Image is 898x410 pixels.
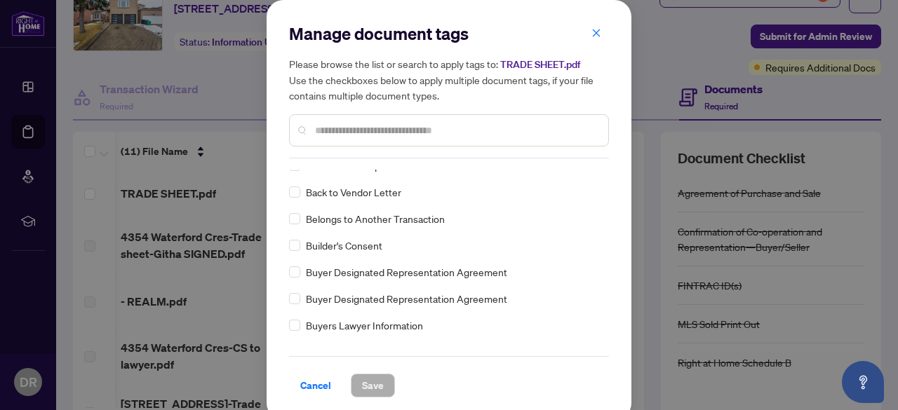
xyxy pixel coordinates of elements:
h2: Manage document tags [289,22,609,45]
span: Cancel [300,374,331,397]
span: Belongs to Another Transaction [306,211,445,226]
span: Buyer Designated Representation Agreement [306,264,507,280]
h5: Please browse the list or search to apply tags to: Use the checkboxes below to apply multiple doc... [289,56,609,103]
button: Open asap [842,361,884,403]
span: Builder's Consent [306,238,382,253]
span: Buyer Designated Representation Agreement [306,291,507,306]
span: Buyers Lawyer Information [306,317,423,333]
span: close [591,28,601,38]
span: TRADE SHEET.pdf [500,58,580,71]
span: Back to Vendor Letter [306,184,401,200]
span: Certificate of Estate Trustee(s) [306,344,438,360]
button: Cancel [289,374,342,397]
button: Save [351,374,395,397]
